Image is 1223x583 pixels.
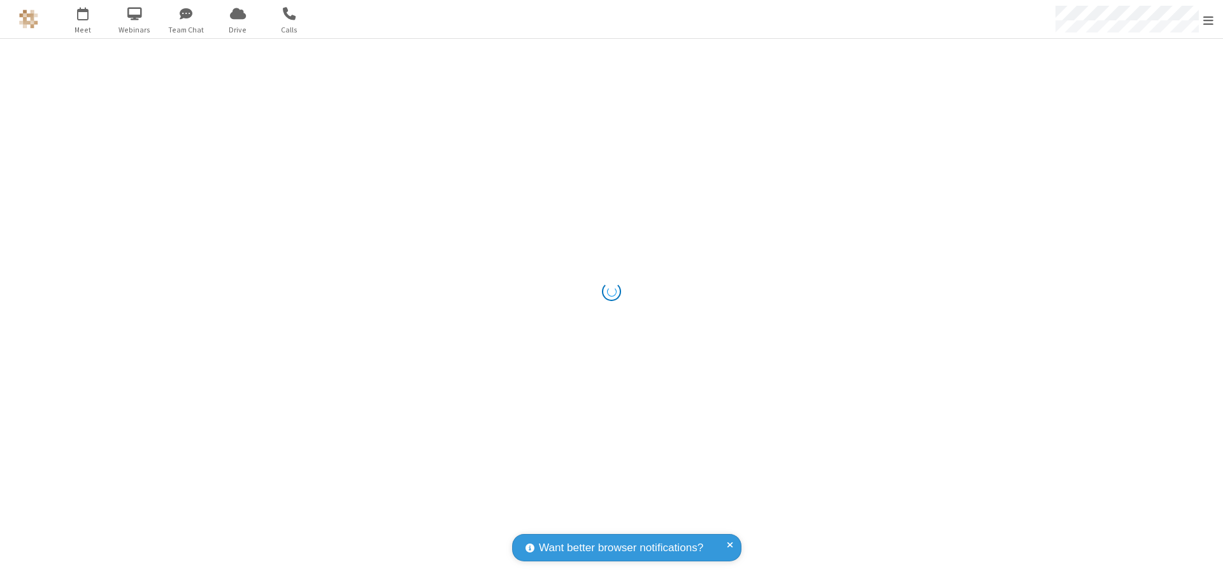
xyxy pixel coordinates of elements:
[539,540,703,556] span: Want better browser notifications?
[266,24,313,36] span: Calls
[111,24,159,36] span: Webinars
[59,24,107,36] span: Meet
[19,10,38,29] img: QA Selenium DO NOT DELETE OR CHANGE
[162,24,210,36] span: Team Chat
[214,24,262,36] span: Drive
